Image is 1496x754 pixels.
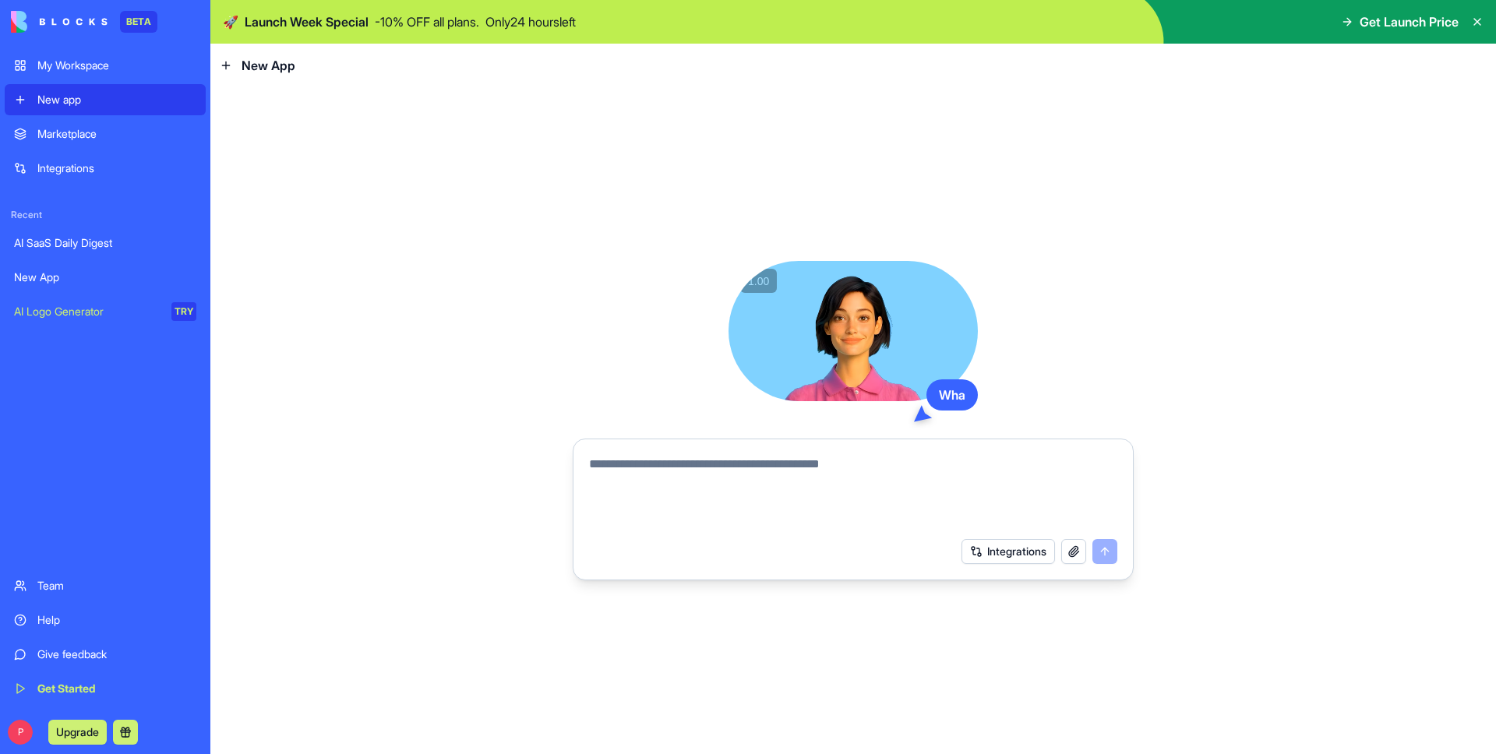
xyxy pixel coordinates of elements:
a: New App [5,262,206,293]
a: Marketplace [5,118,206,150]
div: Give feedback [37,647,196,662]
a: AI SaaS Daily Digest [5,227,206,259]
a: Get Started [5,673,206,704]
span: Recent [5,209,206,221]
div: Team [37,578,196,594]
p: - 10 % OFF all plans. [375,12,479,31]
a: Integrations [5,153,206,184]
button: Integrations [961,539,1055,564]
a: BETA [11,11,157,33]
div: Wha [926,379,978,410]
a: AI Logo GeneratorTRY [5,296,206,327]
a: My Workspace [5,50,206,81]
span: P [8,720,33,745]
div: BETA [120,11,157,33]
div: Marketplace [37,126,196,142]
div: AI SaaS Daily Digest [14,235,196,251]
div: My Workspace [37,58,196,73]
div: Help [37,612,196,628]
a: Team [5,570,206,601]
div: AI Logo Generator [14,304,161,319]
span: Get Launch Price [1360,12,1459,31]
span: Launch Week Special [245,12,369,31]
button: Upgrade [48,720,107,745]
a: Upgrade [48,724,107,739]
div: New app [37,92,196,107]
a: New app [5,84,206,115]
span: New App [242,56,295,75]
div: Get Started [37,681,196,696]
a: Give feedback [5,639,206,670]
p: Only 24 hours left [485,12,576,31]
div: Integrations [37,160,196,176]
img: logo [11,11,108,33]
a: Help [5,604,206,636]
div: New App [14,270,196,285]
span: 🚀 [223,12,238,31]
div: TRY [171,302,196,321]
